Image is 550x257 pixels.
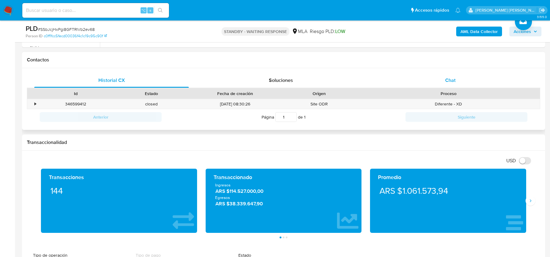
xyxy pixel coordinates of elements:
input: Buscar usuario o caso... [22,6,169,14]
div: Fecha de creación [193,90,277,97]
span: 3.155.0 [537,14,547,19]
span: Soluciones [269,77,293,84]
span: # SSbJcjHxPgi8GFTRlVb2ev68 [38,26,95,32]
span: Accesos rápidos [415,7,449,13]
div: Diferente - XD [357,99,540,109]
div: MLA [292,28,307,35]
span: Historial CX [98,77,125,84]
b: PLD [26,24,38,33]
b: Person ID [26,33,42,39]
span: 1 [304,114,306,120]
button: Siguiente [405,112,527,122]
span: s [149,7,151,13]
button: Anterior [40,112,162,122]
div: closed [113,99,189,109]
button: search-icon [154,6,167,15]
div: Estado [118,90,185,97]
b: AML Data Collector [460,27,498,36]
span: Página de [262,112,306,122]
h1: Transaccionalidad [27,139,540,145]
p: magali.barcan@mercadolibre.com [475,7,537,13]
span: ⌥ [141,7,146,13]
div: Origen [286,90,353,97]
h1: Contactos [27,57,540,63]
button: AML Data Collector [456,27,502,36]
span: Riesgo PLD: [310,28,345,35]
div: Proceso [361,90,536,97]
span: LOW [335,28,345,35]
div: [DATE] 08:30:26 [189,99,281,109]
span: Acciones [514,27,531,36]
p: STANDBY - WAITING RESPONSE [222,27,289,36]
a: Notificaciones [455,8,460,13]
div: • [35,101,36,107]
button: Acciones [509,27,541,36]
div: Site ODR [281,99,357,109]
a: Salir [539,7,545,13]
div: 346599412 [38,99,113,109]
div: Id [42,90,109,97]
span: Chat [445,77,456,84]
a: c0ff1fcc5fecd00036f4c1c19c95c90f [44,33,107,39]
